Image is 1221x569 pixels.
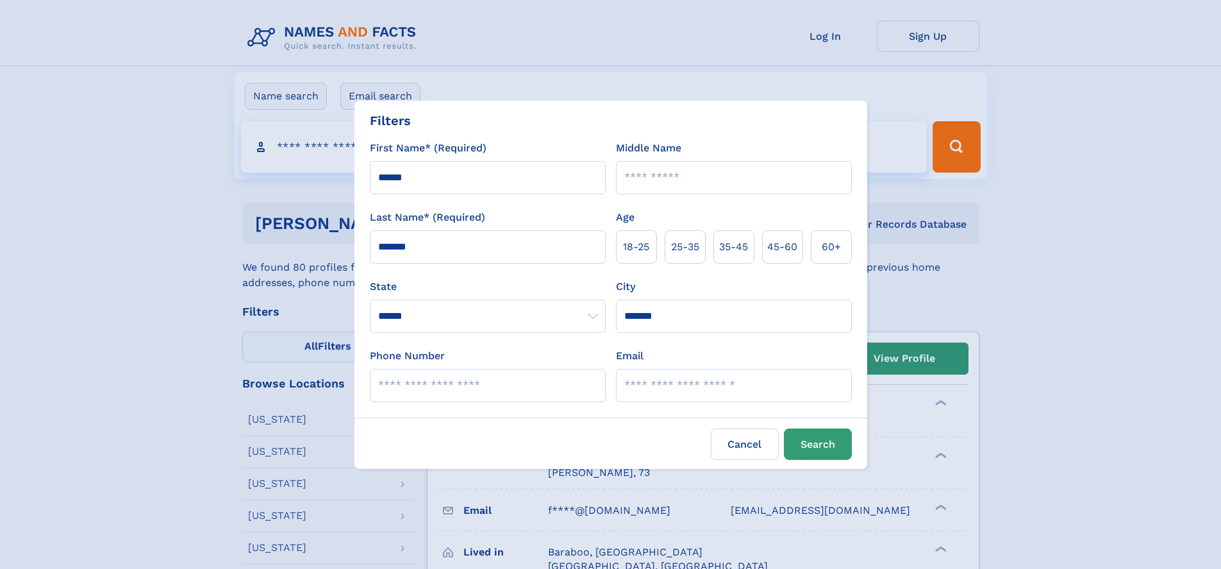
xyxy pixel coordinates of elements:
[616,348,644,364] label: Email
[370,140,486,156] label: First Name* (Required)
[719,239,748,255] span: 35‑45
[370,210,485,225] label: Last Name* (Required)
[623,239,649,255] span: 18‑25
[822,239,841,255] span: 60+
[370,348,445,364] label: Phone Number
[616,279,635,294] label: City
[767,239,797,255] span: 45‑60
[370,279,606,294] label: State
[671,239,699,255] span: 25‑35
[370,111,411,130] div: Filters
[616,140,681,156] label: Middle Name
[784,429,852,460] button: Search
[616,210,635,225] label: Age
[711,429,779,460] label: Cancel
